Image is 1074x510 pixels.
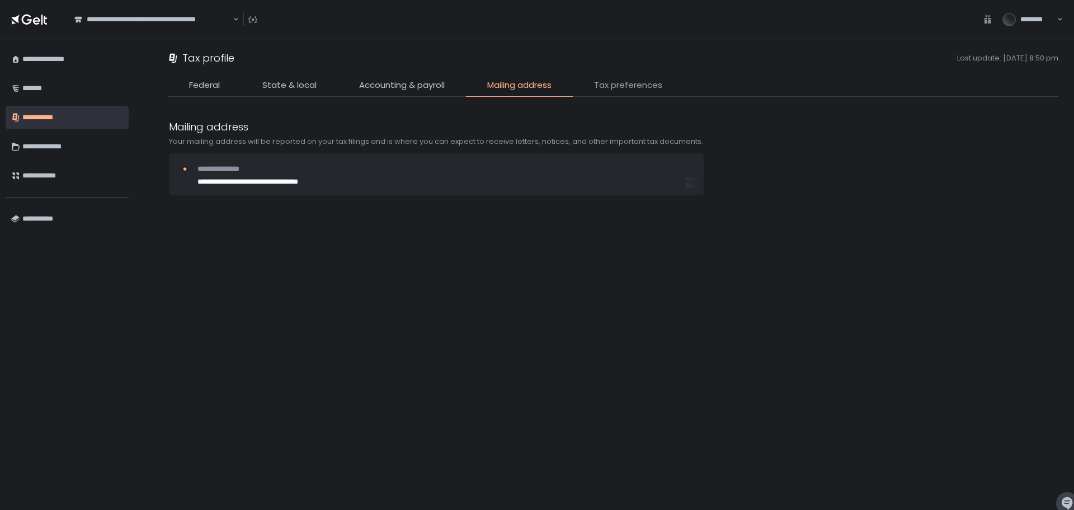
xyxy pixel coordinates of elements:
span: Last update: [DATE] 8:50 pm [239,53,1058,63]
span: Federal [189,79,220,92]
div: Search for option [67,8,239,31]
h1: Tax profile [182,50,234,65]
span: Accounting & payroll [359,79,445,92]
div: Your mailing address will be reported on your tax filings and is where you can expect to receive ... [169,137,704,147]
span: State & local [262,79,317,92]
span: Mailing address [487,79,552,92]
span: Tax preferences [594,79,662,92]
div: Mailing address [169,119,704,134]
